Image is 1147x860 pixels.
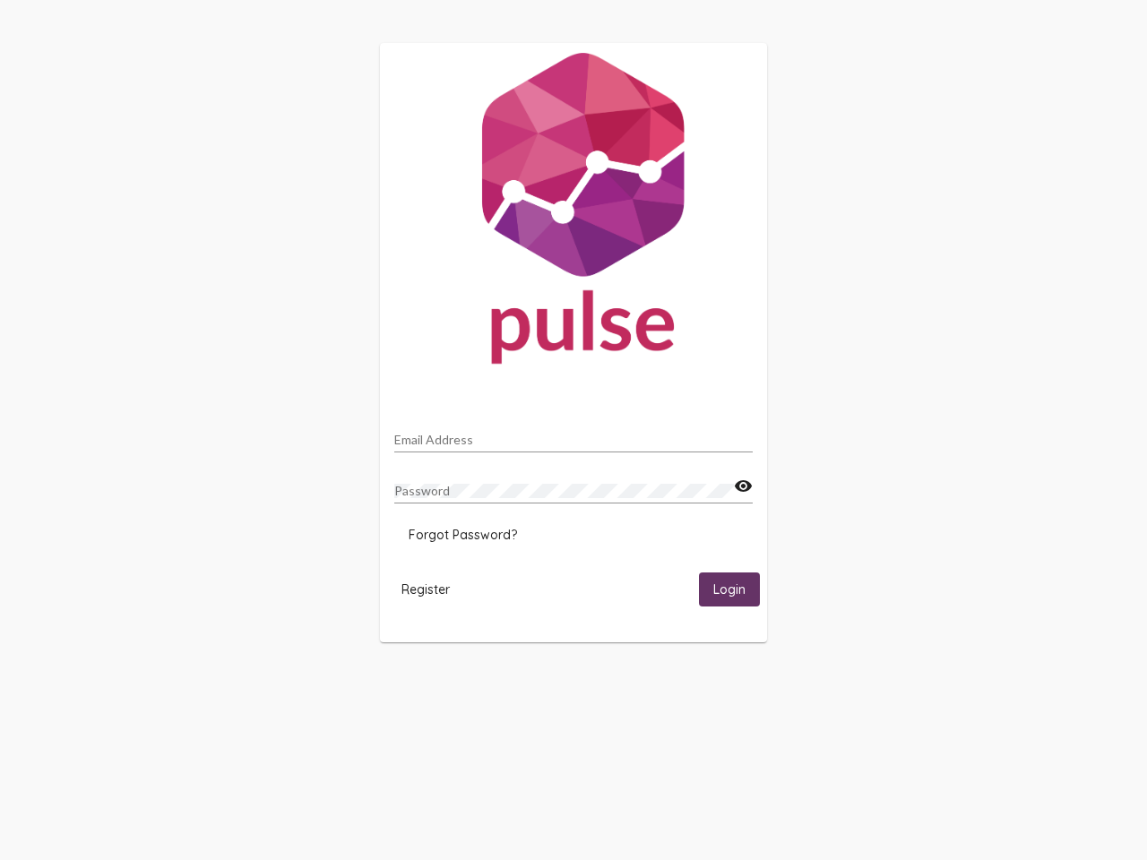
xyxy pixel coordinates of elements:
[734,476,753,497] mat-icon: visibility
[409,527,517,543] span: Forgot Password?
[387,572,464,606] button: Register
[380,43,767,382] img: Pulse For Good Logo
[713,582,746,598] span: Login
[699,572,760,606] button: Login
[401,581,450,598] span: Register
[394,519,531,551] button: Forgot Password?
